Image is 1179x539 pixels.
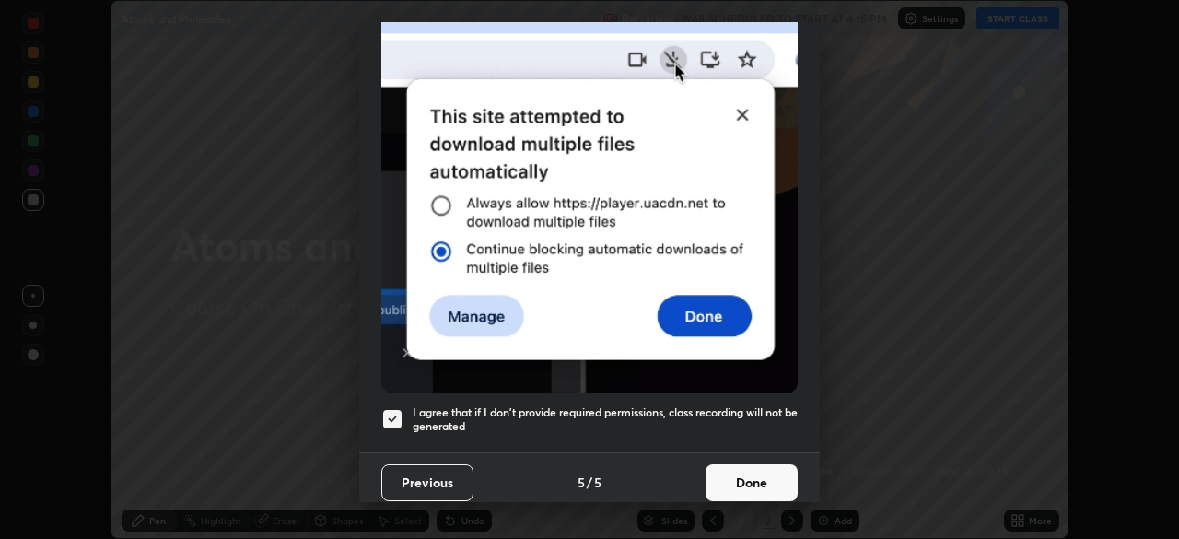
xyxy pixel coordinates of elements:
h4: / [587,473,592,492]
h5: I agree that if I don't provide required permissions, class recording will not be generated [413,405,798,434]
button: Done [706,464,798,501]
button: Previous [381,464,473,501]
h4: 5 [594,473,601,492]
h4: 5 [578,473,585,492]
